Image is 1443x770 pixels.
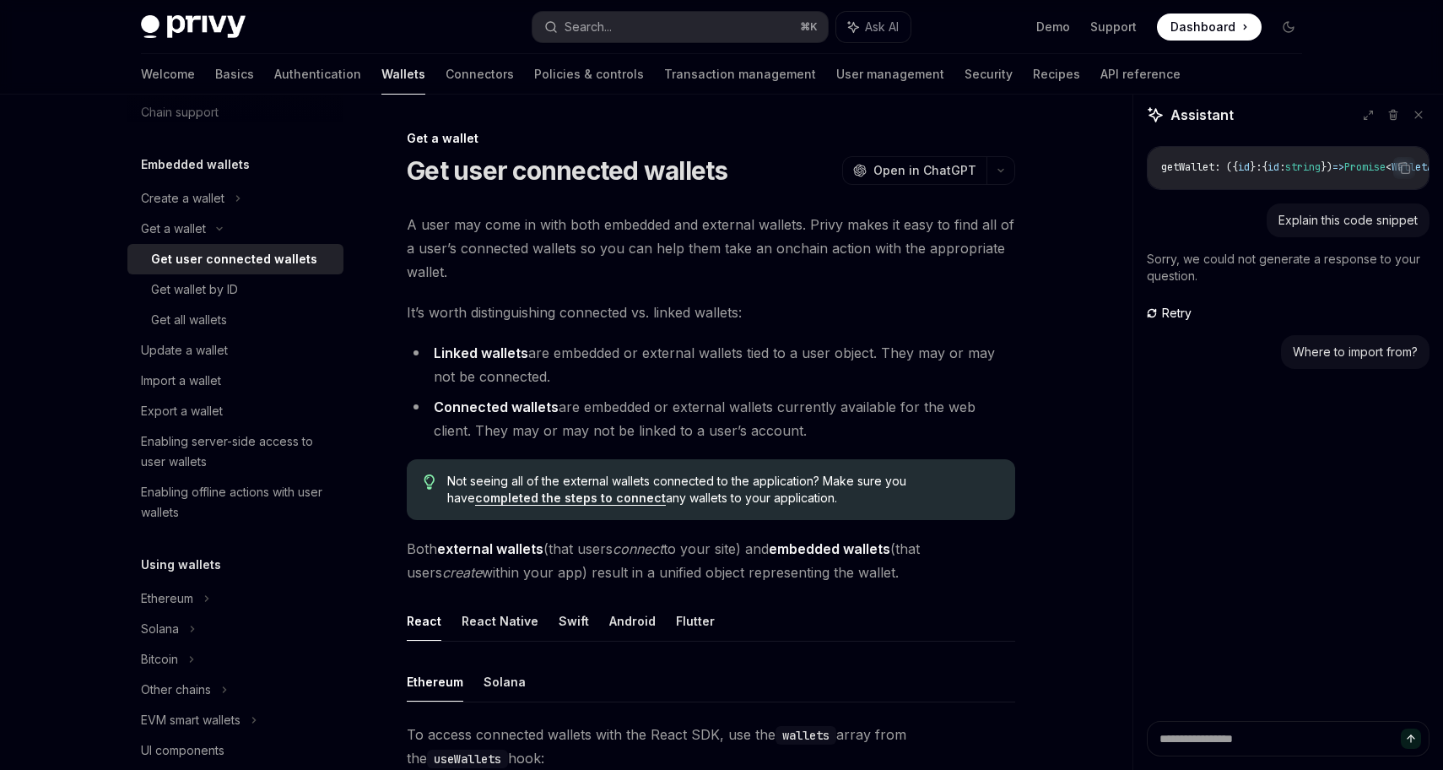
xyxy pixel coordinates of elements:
[1036,19,1070,35] a: Demo
[776,726,836,745] code: wallets
[151,310,227,330] div: Get all wallets
[484,662,526,702] button: Solana
[965,54,1013,95] a: Security
[141,431,333,472] div: Enabling server-side access to user wallets
[141,588,193,609] div: Ethereum
[1267,160,1279,174] span: id
[127,477,343,528] a: Enabling offline actions with user wallets
[1293,344,1418,361] div: Where to import from?
[141,710,240,730] div: EVM smart wallets
[1279,160,1285,174] span: :
[141,219,206,239] div: Get a wallet
[407,395,1015,442] li: are embedded or external wallets currently available for the web client. They may or may not be l...
[1285,160,1321,174] span: string
[434,399,559,415] strong: Connected wallets
[141,155,250,175] h5: Embedded wallets
[274,54,361,95] a: Authentication
[141,482,333,523] div: Enabling offline actions with user wallets
[141,371,221,391] div: Import a wallet
[215,54,254,95] a: Basics
[141,619,179,639] div: Solana
[141,555,221,575] h5: Using wallets
[1393,157,1415,179] button: Copy the contents from the code block
[565,17,612,37] div: Search...
[1170,19,1235,35] span: Dashboard
[127,305,343,335] a: Get all wallets
[532,12,828,42] button: Search...⌘K
[127,396,343,426] a: Export a wallet
[127,366,343,396] a: Import a wallet
[407,341,1015,388] li: are embedded or external wallets tied to a user object. They may or may not be connected.
[1147,305,1195,322] button: Retry
[1100,54,1181,95] a: API reference
[462,601,538,641] button: React Native
[559,601,589,641] button: Swift
[1275,14,1302,41] button: Toggle dark mode
[407,301,1015,324] span: It’s worth distinguishing connected vs. linked wallets:
[407,723,1015,770] span: To access connected wallets with the React SDK, use the array from the hook:
[865,19,899,35] span: Ask AI
[1344,160,1386,174] span: Promise
[407,537,1015,584] span: Both (that users to your site) and (that users within your app) result in a unified object repres...
[475,491,666,506] a: completed the steps to connect
[127,244,343,274] a: Get user connected wallets
[1401,729,1421,749] button: Send message
[1262,160,1267,174] span: {
[1033,54,1080,95] a: Recipes
[842,156,986,185] button: Open in ChatGPT
[800,20,818,34] span: ⌘ K
[407,155,728,186] h1: Get user connected wallets
[447,473,998,507] span: Not seeing all of the external wallets connected to the application? Make sure you have any walle...
[427,750,508,768] code: useWallets
[836,12,911,42] button: Ask AI
[151,279,238,300] div: Get wallet by ID
[664,54,816,95] a: Transaction management
[141,54,195,95] a: Welcome
[141,340,228,361] div: Update a wallet
[676,601,715,641] button: Flutter
[127,735,343,766] a: UI components
[769,540,890,557] strong: embedded wallets
[613,540,663,557] em: connect
[1170,105,1234,125] span: Assistant
[1332,160,1344,174] span: =>
[127,335,343,366] a: Update a wallet
[127,426,343,477] a: Enabling server-side access to user wallets
[1278,212,1418,229] div: Explain this code snippet
[1214,160,1238,174] span: : ({
[1386,160,1392,174] span: <
[407,213,1015,284] span: A user may come in with both embedded and external wallets. Privy makes it easy to find all of a ...
[127,274,343,305] a: Get wallet by ID
[437,540,543,557] strong: external wallets
[141,15,246,39] img: dark logo
[1238,160,1250,174] span: id
[446,54,514,95] a: Connectors
[407,662,463,702] button: Ethereum
[1161,160,1214,174] span: getWallet
[141,680,211,700] div: Other chains
[141,649,178,670] div: Bitcoin
[1157,14,1262,41] a: Dashboard
[1147,252,1420,283] span: Sorry, we could not generate a response to your question.
[381,54,425,95] a: Wallets
[609,601,656,641] button: Android
[1250,160,1256,174] span: }
[442,564,482,581] em: create
[1256,160,1262,174] span: :
[151,249,317,269] div: Get user connected wallets
[836,54,944,95] a: User management
[434,344,528,361] strong: Linked wallets
[141,188,224,209] div: Create a wallet
[424,474,435,490] svg: Tip
[1159,305,1195,322] span: Retry
[873,162,976,179] span: Open in ChatGPT
[534,54,644,95] a: Policies & controls
[407,130,1015,147] div: Get a wallet
[1090,19,1137,35] a: Support
[1321,160,1332,174] span: })
[141,740,224,761] div: UI components
[141,401,223,421] div: Export a wallet
[407,601,441,641] button: React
